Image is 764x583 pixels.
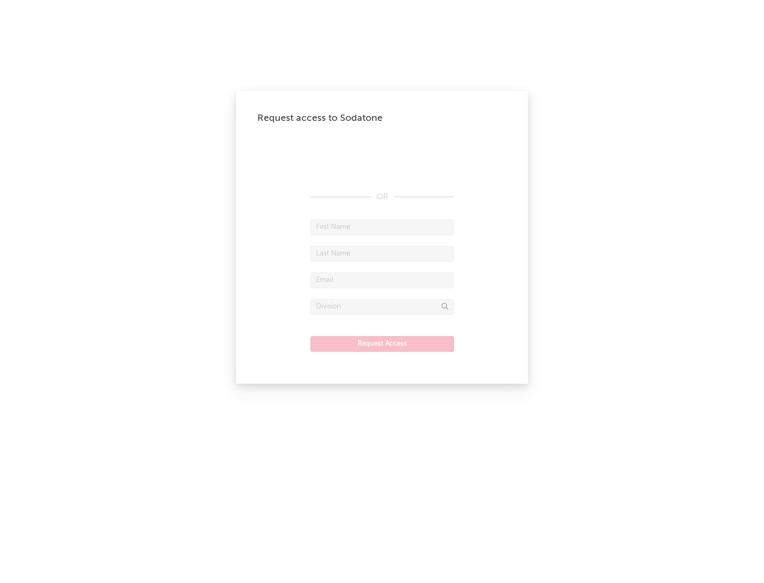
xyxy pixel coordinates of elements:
button: Request Access [310,336,454,352]
div: OR [310,191,454,204]
input: Last Name [310,246,454,262]
input: Division [310,299,454,315]
input: Email [310,272,454,288]
input: First Name [310,219,454,235]
div: Request access to Sodatone [257,112,507,125]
